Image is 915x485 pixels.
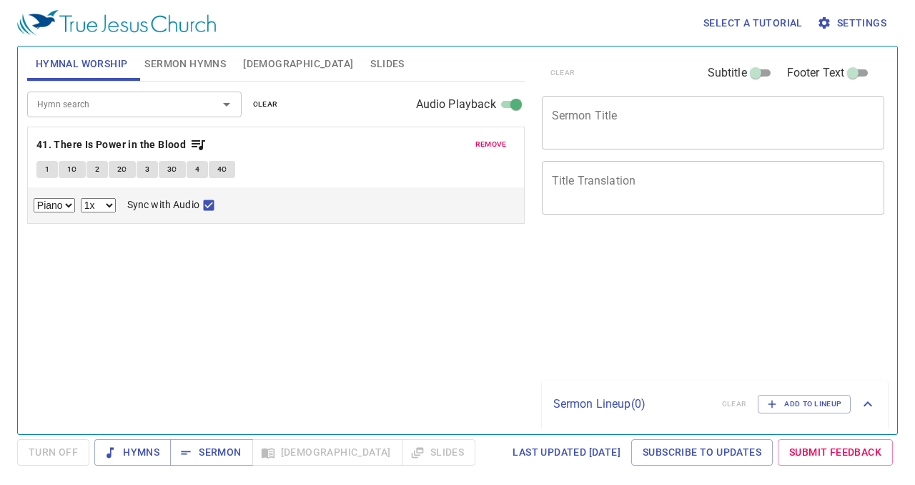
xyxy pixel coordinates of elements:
[708,64,747,82] span: Subtitle
[81,198,116,212] select: Playback Rate
[643,444,761,461] span: Subscribe to Updates
[244,96,287,113] button: clear
[95,163,99,176] span: 2
[145,163,149,176] span: 3
[703,14,803,32] span: Select a tutorial
[36,161,58,178] button: 1
[553,396,711,413] p: Sermon Lineup ( 0 )
[475,138,507,151] span: remove
[36,136,207,154] button: 41. There Is Power in the Blood
[34,198,75,212] select: Select Track
[767,398,841,411] span: Add to Lineup
[67,163,77,176] span: 1C
[814,10,892,36] button: Settings
[536,230,818,375] iframe: from-child
[778,439,893,466] a: Submit Feedback
[698,10,808,36] button: Select a tutorial
[513,444,620,461] span: Last updated [DATE]
[86,161,108,178] button: 2
[137,161,158,178] button: 3
[109,161,136,178] button: 2C
[370,55,404,73] span: Slides
[243,55,353,73] span: [DEMOGRAPHIC_DATA]
[416,96,496,113] span: Audio Playback
[106,444,159,461] span: Hymns
[217,163,227,176] span: 4C
[117,163,127,176] span: 2C
[507,439,626,466] a: Last updated [DATE]
[45,163,49,176] span: 1
[467,136,515,153] button: remove
[170,439,252,466] button: Sermon
[59,161,86,178] button: 1C
[542,381,889,428] div: Sermon Lineup(0)clearAdd to Lineup
[758,395,851,413] button: Add to Lineup
[127,197,199,212] span: Sync with Audio
[144,55,226,73] span: Sermon Hymns
[187,161,208,178] button: 4
[159,161,186,178] button: 3C
[94,439,171,466] button: Hymns
[17,10,216,36] img: True Jesus Church
[195,163,199,176] span: 4
[789,444,881,461] span: Submit Feedback
[787,64,845,82] span: Footer Text
[36,136,186,154] b: 41. There Is Power in the Blood
[209,161,236,178] button: 4C
[631,439,773,466] a: Subscribe to Updates
[217,94,237,114] button: Open
[820,14,886,32] span: Settings
[253,98,278,111] span: clear
[182,444,241,461] span: Sermon
[167,163,177,176] span: 3C
[36,55,128,73] span: Hymnal Worship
